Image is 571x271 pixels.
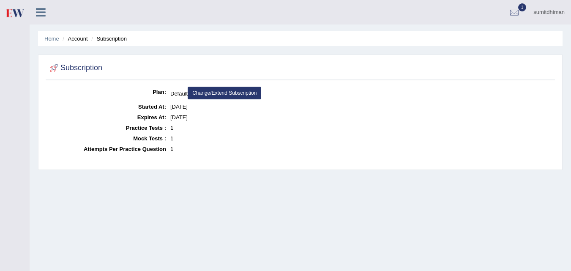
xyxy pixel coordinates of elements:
span: 1 [518,3,527,11]
dd: [DATE] [170,112,553,123]
dd: Default [170,87,553,101]
dt: Started At: [48,101,166,112]
dd: [DATE] [170,101,553,112]
dt: Practice Tests : [48,123,166,133]
dt: Expires At: [48,112,166,123]
dd: 1 [170,144,553,154]
li: Account [60,35,87,43]
h2: Subscription [48,62,102,74]
a: Home [44,36,59,42]
dt: Plan: [48,87,166,97]
li: Subscription [89,35,127,43]
dt: Attempts Per Practice Question [48,144,166,154]
dd: 1 [170,133,553,144]
a: Change/Extend Subscription [188,87,261,99]
dd: 1 [170,123,553,133]
dt: Mock Tests : [48,133,166,144]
